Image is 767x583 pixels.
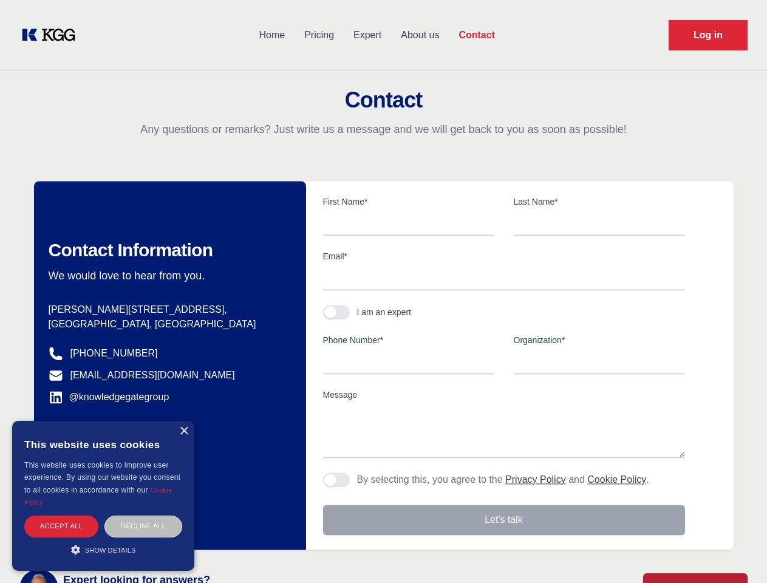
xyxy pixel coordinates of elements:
[514,196,685,208] label: Last Name*
[295,19,344,51] a: Pricing
[49,239,287,261] h2: Contact Information
[19,26,85,45] a: KOL Knowledge Platform: Talk to Key External Experts (KEE)
[49,268,287,283] p: We would love to hear from you.
[323,389,685,401] label: Message
[49,390,169,404] a: @knowledgegategroup
[323,250,685,262] label: Email*
[323,196,494,208] label: First Name*
[669,20,748,50] a: Request Demo
[706,525,767,583] iframe: Chat Widget
[70,368,235,383] a: [EMAIL_ADDRESS][DOMAIN_NAME]
[85,547,136,554] span: Show details
[24,544,182,556] div: Show details
[24,430,182,459] div: This website uses cookies
[15,88,752,112] h2: Contact
[505,474,566,485] a: Privacy Policy
[344,19,391,51] a: Expert
[357,472,649,487] p: By selecting this, you agree to the and .
[391,19,449,51] a: About us
[449,19,505,51] a: Contact
[24,516,98,537] div: Accept all
[24,461,180,494] span: This website uses cookies to improve user experience. By using our website you consent to all coo...
[514,334,685,346] label: Organization*
[24,486,172,506] a: Cookie Policy
[587,474,646,485] a: Cookie Policy
[323,505,685,535] button: Let's talk
[49,317,287,332] p: [GEOGRAPHIC_DATA], [GEOGRAPHIC_DATA]
[323,334,494,346] label: Phone Number*
[15,122,752,137] p: Any questions or remarks? Just write us a message and we will get back to you as soon as possible!
[49,302,287,317] p: [PERSON_NAME][STREET_ADDRESS],
[179,427,188,436] div: Close
[357,306,412,318] div: I am an expert
[70,346,158,361] a: [PHONE_NUMBER]
[104,516,182,537] div: Decline all
[249,19,295,51] a: Home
